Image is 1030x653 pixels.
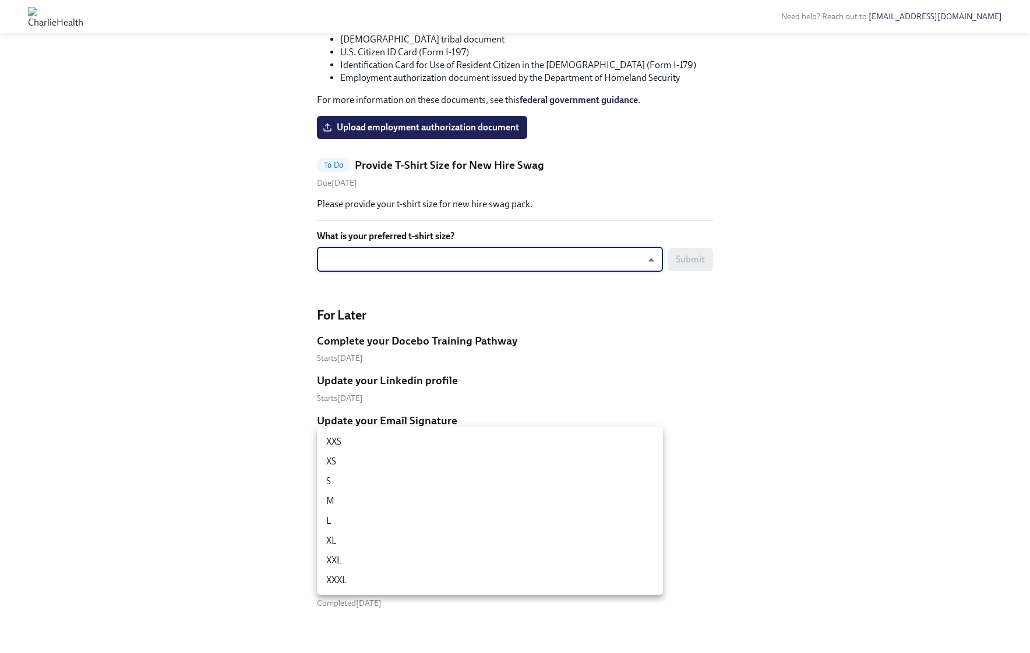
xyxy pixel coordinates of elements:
li: XXL [317,551,663,570]
li: XXS [317,432,663,452]
li: S [317,471,663,491]
li: XXXL [317,570,663,590]
li: M [317,491,663,511]
li: XS [317,452,663,471]
li: L [317,511,663,531]
li: XL [317,531,663,551]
